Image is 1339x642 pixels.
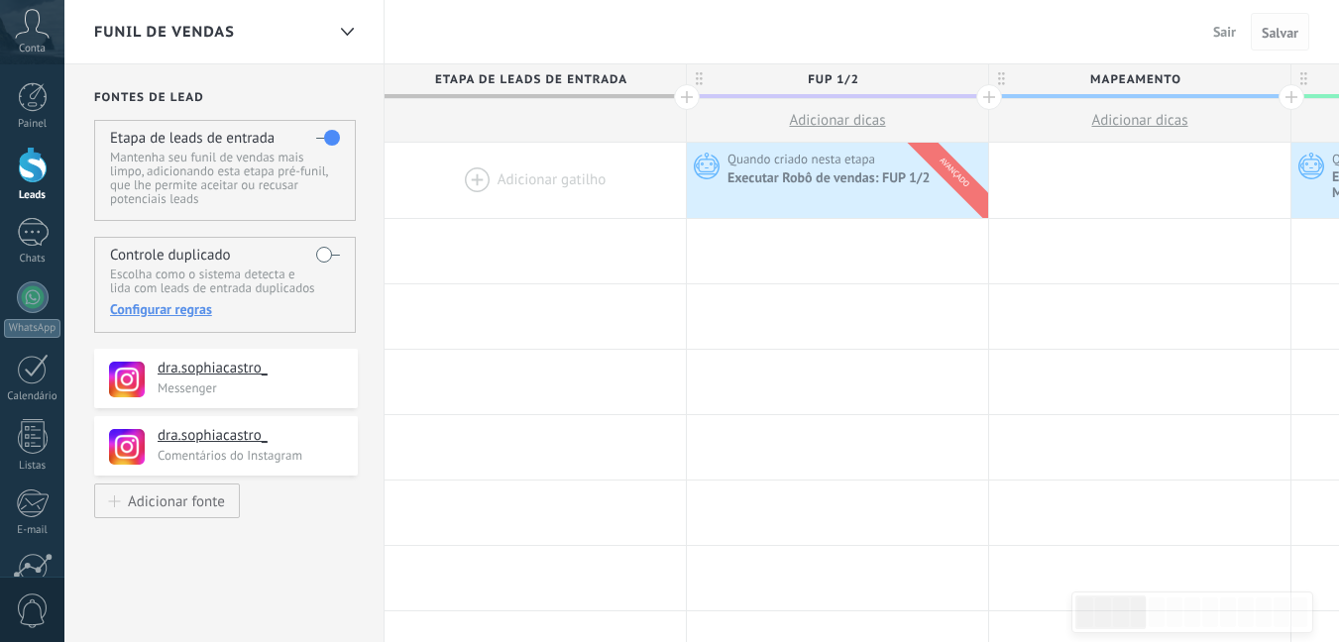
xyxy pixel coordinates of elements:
[110,129,275,148] h4: Etapa de leads de entrada
[330,13,364,52] div: Funil de vendas
[385,64,676,95] span: Etapa de leads de entrada
[4,524,61,537] div: E-mail
[110,267,339,295] p: Escolha como o sistema detecta e lida com leads de entrada duplicados
[158,447,346,464] p: Comentários do Instagram
[989,64,1290,94] div: MAPEAMENTO
[110,300,339,318] div: Configurar regras
[1262,26,1298,40] span: Salvar
[385,64,686,94] div: Etapa de leads de entrada
[4,253,61,266] div: Chats
[687,64,978,95] span: FUP 1/2
[989,99,1290,142] button: Adicionar dicas
[4,189,61,202] div: Leads
[687,64,988,94] div: FUP 1/2
[1205,17,1244,47] button: Sair
[4,390,61,403] div: Calendário
[1251,13,1309,51] button: Salvar
[94,90,358,105] h2: Fontes de lead
[727,151,878,168] span: Quando criado nesta etapa
[110,246,231,265] h4: Controle duplicado
[1213,23,1236,41] span: Sair
[110,151,339,206] p: Mantenha seu funil de vendas mais limpo, adicionando esta etapa pré-funil, que lhe permite aceita...
[158,426,343,446] h4: dra.sophiacastro_
[94,23,235,42] span: Funil de vendas
[158,359,343,378] h4: dra.sophiacastro_
[128,492,225,509] div: Adicionar fonte
[19,43,46,55] span: Conta
[1091,111,1187,130] span: Adicionar dicas
[158,379,346,396] p: Messenger
[4,460,61,473] div: Listas
[789,111,885,130] span: Adicionar dicas
[687,99,988,142] button: Adicionar dicas
[727,170,934,188] div: Executar Robô de vendas: FUP 1/2
[94,483,240,518] button: Adicionar fonte
[989,64,1281,95] span: MAPEAMENTO
[4,319,60,338] div: WhatsApp
[4,118,61,131] div: Painel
